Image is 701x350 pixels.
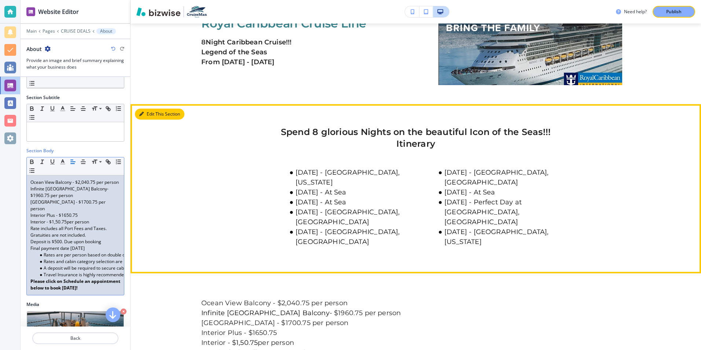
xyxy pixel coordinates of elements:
[30,186,120,199] p: - $1960.75 per person
[201,328,401,338] p: Interior Plus - $1650.75
[26,94,60,101] h2: Section Subtitle
[30,179,120,186] p: Ocean View Balcony - $2,040.75 per person
[30,278,121,291] strong: Please click on Schedule an appointment below to book [DATE]!
[444,168,551,186] span: [DATE] - [GEOGRAPHIC_DATA], [GEOGRAPHIC_DATA]
[296,198,346,206] span: [DATE] - At Sea
[37,252,120,258] li: Rates are per person based on double occupancy in a cabin. Triple or Quad rates may be available.
[296,228,402,246] span: [DATE] - [GEOGRAPHIC_DATA], [GEOGRAPHIC_DATA]
[187,6,207,18] img: Your Logo
[206,38,291,46] strong: Night Caribbean Cruise!!!
[61,29,91,34] button: CRUISE DEALS
[653,6,695,18] button: Publish
[30,219,120,225] p: Interior - $ per person
[296,208,402,226] span: [DATE] - [GEOGRAPHIC_DATA], [GEOGRAPHIC_DATA]
[30,199,120,212] p: [GEOGRAPHIC_DATA] - $1700.75 per person
[296,168,402,186] span: [DATE] - [GEOGRAPHIC_DATA], [US_STATE]
[37,258,120,265] li: Rates and cabin category selection are based on availability and subject to change.
[201,58,274,66] strong: From [DATE] - [DATE]
[26,7,35,16] img: editor icon
[33,335,118,342] p: Back
[26,147,54,154] h2: Section Body
[201,298,401,308] p: Ocean View Balcony - $2,040.75 per person
[26,45,42,53] h2: About
[296,188,346,196] span: [DATE] - At Sea
[32,332,118,344] button: Back
[30,232,120,238] p: Gratuities are not included.
[38,7,79,16] h2: Website Editor
[236,339,258,347] span: 1,50.75
[96,28,116,34] button: About
[30,245,120,252] p: Final payment date [DATE]
[201,16,366,30] span: Royal Caribbean Cruise Line
[30,225,120,232] p: Rate includes all Port Fees and Taxes.
[52,219,67,225] span: 1,50.75
[201,48,267,56] strong: Legend of the Seas
[201,318,401,328] p: [GEOGRAPHIC_DATA] - $1700.75 per person
[30,212,120,219] p: Interior Plus - $1650.75
[444,188,495,196] span: [DATE] - At Sea
[100,29,112,34] p: About
[26,29,37,34] button: Main
[666,8,682,15] p: Publish
[624,8,647,15] h3: Need help?
[201,309,330,317] span: Infinite [GEOGRAPHIC_DATA] Balcony
[136,7,180,16] img: Bizwise Logo
[135,109,184,120] button: Edit This Section
[26,301,124,308] h2: Media
[201,38,206,46] strong: 8
[281,127,551,137] strong: Spend 8 glorious Nights on the beautiful Icon of the Seas!!!
[396,138,435,149] strong: Itinerary
[30,238,120,245] p: Deposit is $500. Due upon booking
[37,271,120,278] li: Travel Insurance is highly recommended Please ask for an insurance quote when calling for cruise.
[444,228,551,246] span: [DATE] - [GEOGRAPHIC_DATA], [US_STATE]
[201,338,401,348] p: Interior - $ per person
[30,186,107,192] span: Infinite [GEOGRAPHIC_DATA] Balcony
[444,198,524,226] span: [DATE] - Perfect Day at [GEOGRAPHIC_DATA], [GEOGRAPHIC_DATA]
[37,265,120,271] li: A deposit will be required to secure cabin and are refundable.
[201,308,401,318] p: - $1960.75 per person
[43,29,55,34] button: Pages
[26,57,124,70] h3: Provide an image and brief summary explaining what your business does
